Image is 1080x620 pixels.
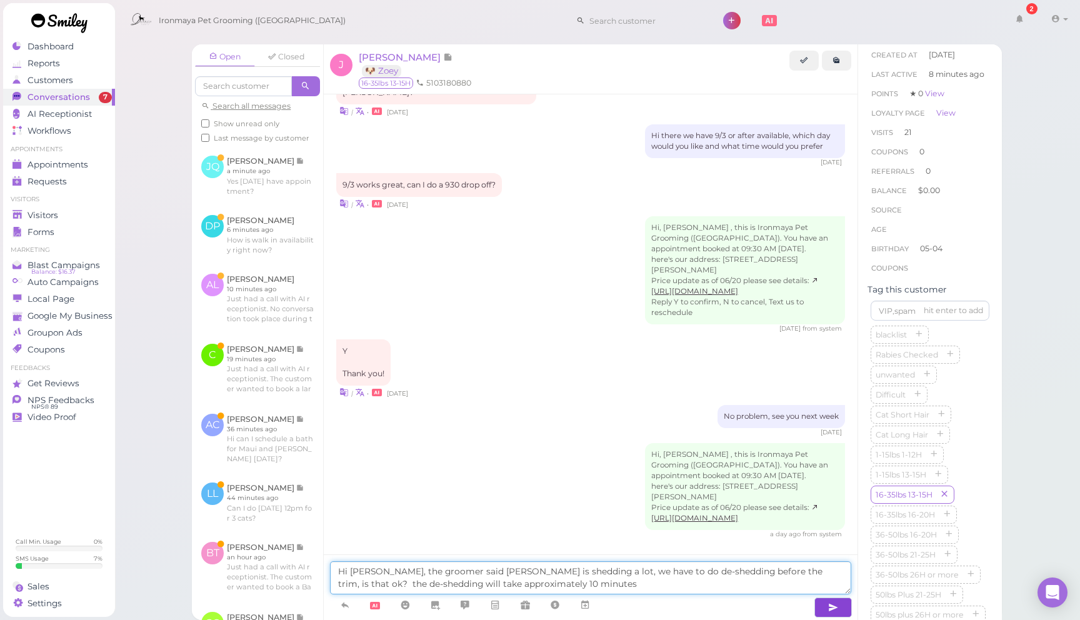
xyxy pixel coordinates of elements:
span: Cat Short Hair [873,410,932,419]
div: • [336,104,845,117]
li: 5103180880 [413,77,474,89]
input: Show unread only [201,119,209,127]
span: Ironmaya Pet Grooming ([GEOGRAPHIC_DATA]) [159,3,346,38]
div: Hi there we have 9/3 or after available, which day would you like and what time would you prefer [645,124,845,158]
input: Last message by customer [201,134,209,142]
div: Hi, [PERSON_NAME] , this is Ironmaya Pet Grooming ([GEOGRAPHIC_DATA]). You have an appointment bo... [645,216,845,324]
span: 36-50lbs 26H or more [873,570,961,579]
span: 1-15lbs 1-12H [873,450,924,459]
span: 50lbs plus 26H or more [873,610,966,619]
span: Created At [871,51,917,59]
li: 05-04 [867,239,992,259]
span: Coupons [871,264,908,272]
li: Marketing [3,246,115,254]
span: J [330,54,352,76]
span: Points [871,89,898,98]
span: Appointments [27,159,88,170]
a: Requests [3,173,115,190]
span: Difficult [873,390,908,399]
span: Balance: $16.37 [31,267,76,277]
input: Search customer [585,11,706,31]
span: Customers [27,75,73,86]
a: [URL][DOMAIN_NAME] [651,503,819,522]
div: 2 [1026,3,1037,14]
div: Y Thank you! [336,339,391,386]
span: Note [443,51,452,63]
span: 08/28/2025 09:17am [821,158,842,166]
span: Get Reviews [27,378,79,389]
li: 21 [867,122,992,142]
li: 0 [867,142,992,162]
li: Appointments [3,145,115,154]
a: Closed [256,47,316,66]
span: 08/28/2025 09:32am [779,324,802,332]
span: Balance [871,186,909,195]
a: Dashboard [3,38,115,55]
a: [PERSON_NAME] 🐶 Zoey [359,51,452,76]
div: 9/3 works great, can I do a 930 drop off? [336,173,502,197]
span: Video Proof [27,412,76,422]
span: Auto Campaigns [27,277,99,287]
span: 1-15lbs 13-15H [873,470,929,479]
span: Visitors [27,210,58,221]
div: • [336,197,845,210]
input: VIP,spam [871,301,989,321]
a: Get Reviews [3,375,115,392]
span: Conversations [27,92,90,102]
div: Call Min. Usage [16,537,61,546]
span: Last message by customer [214,134,309,142]
span: Cat Long Hair [873,430,931,439]
span: $0.00 [918,186,940,195]
a: Auto Campaigns [3,274,115,291]
a: Blast Campaigns Balance: $16.37 [3,257,115,274]
a: Sales [3,578,115,595]
li: Feedbacks [3,364,115,372]
span: unwanted [873,370,917,379]
span: 36-50lbs 21-25H [873,550,938,559]
span: 08/28/2025 09:31am [387,201,408,209]
a: Appointments [3,156,115,173]
span: 16-35lbs 16-20H [873,510,937,519]
span: 09/02/2025 10:20am [770,530,802,538]
span: Requests [27,176,67,187]
span: from system [802,324,842,332]
span: Rabies Checked [873,350,941,359]
a: Workflows [3,122,115,139]
a: Open [195,47,255,67]
span: 08/28/2025 08:54am [387,108,408,116]
span: 16-35lbs 13-15H [359,77,413,89]
div: 7 % [94,554,102,562]
div: No problem, see you next week [717,405,845,428]
span: from system [802,530,842,538]
a: Google My Business [3,307,115,324]
span: Groupon Ads [27,327,82,338]
span: 7 [99,92,112,103]
span: Visits [871,128,893,137]
a: View [925,89,944,98]
span: Birthday [871,244,909,253]
span: NPS Feedbacks [27,395,94,406]
a: Groupon Ads [3,324,115,341]
a: Local Page [3,291,115,307]
i: | [351,108,353,116]
span: Forms [27,227,54,237]
li: 0 [867,161,992,181]
div: 0 % [94,537,102,546]
span: Blast Campaigns [27,260,100,271]
i: | [351,201,353,209]
a: Visitors [3,207,115,224]
div: hit enter to add [924,305,983,316]
a: Coupons [3,341,115,358]
span: Last Active [871,70,917,79]
span: NPS® 89 [31,402,58,412]
span: 08/28/2025 09:34am [821,428,842,436]
span: Local Page [27,294,74,304]
span: 50lbs Plus 21-25H [873,590,944,599]
span: Coupons [871,147,908,156]
div: Hi, [PERSON_NAME] , this is Ironmaya Pet Grooming ([GEOGRAPHIC_DATA]). You have an appointment bo... [645,443,845,530]
a: 🐶 Zoey [362,65,401,77]
span: [DATE] [929,49,955,61]
span: Settings [27,598,62,609]
span: Coupons [27,344,65,355]
span: 08/28/2025 09:32am [387,389,408,397]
